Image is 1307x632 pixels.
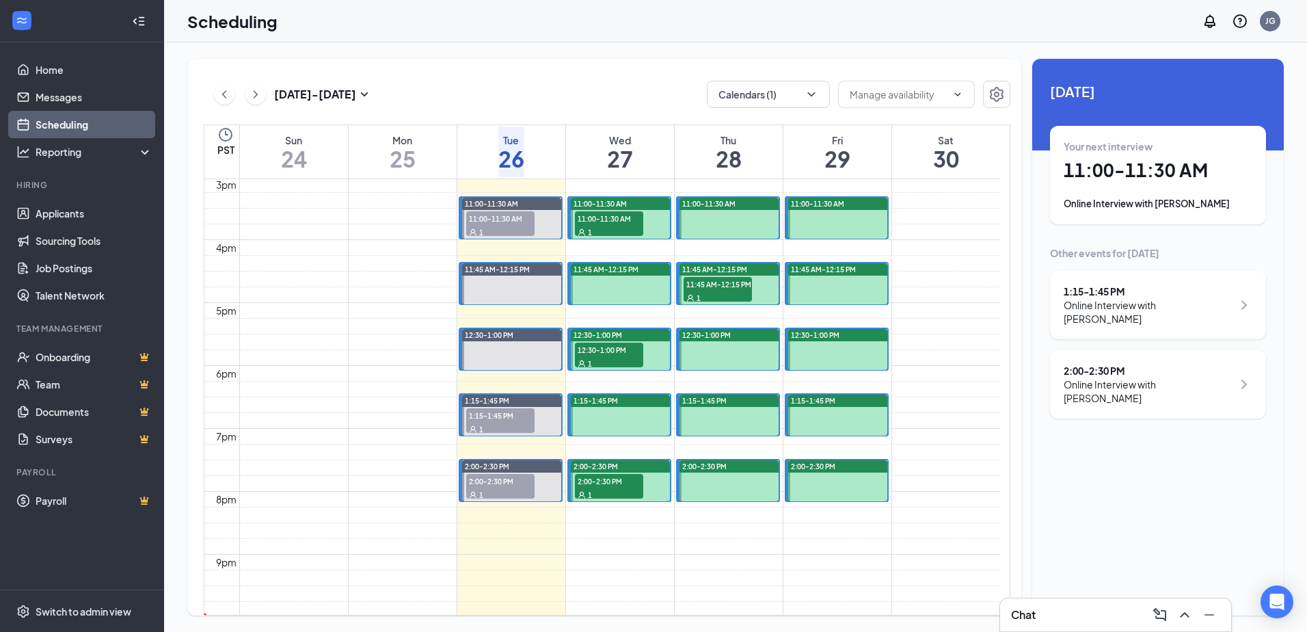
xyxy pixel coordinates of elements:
div: Payroll [16,466,150,478]
svg: User [469,425,477,434]
span: 1 [479,228,483,237]
span: 12:30-1:00 PM [682,330,731,340]
div: Sun [281,133,307,147]
span: 1 [588,359,592,369]
a: Scheduling [36,111,152,138]
span: 2:00-2:30 PM [791,462,835,471]
a: August 25, 2025 [387,125,418,179]
svg: Collapse [132,14,146,28]
div: Switch to admin view [36,605,131,618]
div: 3pm [213,177,239,192]
svg: WorkstreamLogo [15,14,29,27]
span: 11:00-11:30 AM [682,199,736,209]
div: Other events for [DATE] [1050,246,1266,260]
div: 8pm [213,492,239,507]
svg: ChevronDown [952,89,963,100]
a: Home [36,56,152,83]
div: 1:15 - 1:45 PM [1064,285,1232,298]
span: 11:00-11:30 AM [791,199,844,209]
div: Team Management [16,323,150,334]
span: 1:15-1:45 PM [465,396,509,406]
a: Job Postings [36,254,152,282]
span: 2:00-2:30 PM [465,462,509,471]
button: Calendars (1)ChevronDown [707,81,830,108]
svg: User [469,491,477,499]
h1: 24 [281,147,307,170]
a: OnboardingCrown [36,343,152,371]
div: Sat [933,133,959,147]
svg: Settings [16,605,30,618]
span: 11:00-11:30 AM [574,199,627,209]
svg: ChevronRight [1236,297,1252,313]
span: 1 [588,228,592,237]
svg: ChevronLeft [217,86,231,103]
button: ChevronLeft [214,84,234,105]
h1: Scheduling [187,10,278,33]
svg: Settings [988,86,1005,103]
span: 2:00-2:30 PM [575,474,643,488]
div: 6pm [213,366,239,381]
div: JG [1265,15,1276,27]
a: August 28, 2025 [713,125,744,179]
a: Applicants [36,200,152,227]
button: ChevronUp [1174,604,1196,626]
h1: 29 [824,147,850,170]
span: 11:45 AM-12:15 PM [684,277,752,291]
svg: User [578,228,586,237]
div: 5pm [213,303,239,318]
svg: User [686,294,695,302]
div: 2:00 - 2:30 PM [1064,364,1232,378]
div: Online Interview with [PERSON_NAME] [1064,197,1252,211]
span: 2:00-2:30 PM [682,462,727,471]
button: Minimize [1198,604,1220,626]
span: 11:45 AM-12:15 PM [574,265,638,274]
svg: Minimize [1201,607,1217,623]
a: PayrollCrown [36,487,152,514]
span: 11:00-11:30 AM [466,211,535,225]
h1: 28 [716,147,742,170]
div: Your next interview [1064,140,1252,153]
span: 11:45 AM-12:15 PM [465,265,530,274]
span: 12:30-1:00 PM [575,343,643,356]
input: Manage availability [850,87,947,102]
button: ComposeMessage [1149,604,1171,626]
svg: ComposeMessage [1152,607,1168,623]
span: 1:15-1:45 PM [466,408,535,422]
a: Talent Network [36,282,152,309]
span: 1:15-1:45 PM [682,396,727,406]
h1: 27 [607,147,633,170]
svg: ChevronRight [1236,376,1252,393]
svg: ChevronUp [1176,607,1193,623]
svg: User [469,228,477,237]
div: 7pm [213,429,239,444]
svg: Notifications [1202,13,1218,29]
svg: Clock [217,127,234,143]
span: 1:15-1:45 PM [791,396,835,406]
svg: User [578,491,586,499]
span: 1 [479,425,483,434]
svg: SmallChevronDown [356,86,373,103]
div: Open Intercom Messenger [1261,585,1293,618]
span: 12:30-1:00 PM [791,330,839,340]
div: 9pm [213,555,239,570]
button: Settings [983,81,1010,108]
div: Tue [498,133,524,147]
svg: QuestionInfo [1232,13,1248,29]
h3: [DATE] - [DATE] [274,87,356,102]
div: Hiring [16,179,150,191]
h3: Chat [1011,607,1036,622]
div: Reporting [36,145,153,159]
a: DocumentsCrown [36,398,152,425]
span: [DATE] [1050,81,1266,102]
a: Messages [36,83,152,111]
h1: 11:00 - 11:30 AM [1064,159,1252,182]
span: 2:00-2:30 PM [466,474,535,488]
h1: 30 [933,147,959,170]
svg: User [578,360,586,368]
div: Thu [716,133,742,147]
span: 12:30-1:00 PM [465,330,513,340]
span: 2:00-2:30 PM [574,462,618,471]
svg: ChevronRight [249,86,262,103]
span: 1 [697,293,701,303]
